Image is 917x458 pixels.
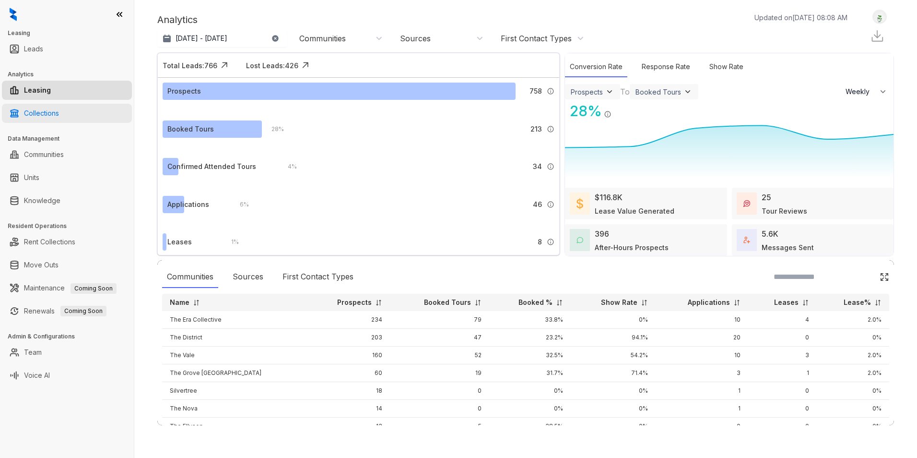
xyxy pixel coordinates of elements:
div: Booked Tours [167,124,214,134]
td: 0 [390,400,489,418]
span: Coming Soon [60,306,106,316]
td: 1 [656,382,748,400]
div: Lease Value Generated [595,206,674,216]
p: Booked % [518,298,553,307]
h3: Analytics [8,70,134,79]
td: The District [162,329,307,347]
img: sorting [874,299,882,306]
td: 19 [390,364,489,382]
li: Leads [2,39,132,59]
td: The Era Collective [162,311,307,329]
img: TourReviews [743,200,750,207]
img: LeaseValue [576,198,583,209]
td: 0% [571,418,656,435]
span: 46 [533,199,542,210]
td: 160 [307,347,389,364]
div: First Contact Types [501,33,572,44]
div: 25 [762,192,771,203]
td: 60 [307,364,389,382]
a: Communities [24,145,64,164]
div: Prospects [571,88,603,96]
div: Communities [162,266,218,288]
td: 79 [390,311,489,329]
td: 0% [571,382,656,400]
td: 0% [817,382,889,400]
td: 23.2% [489,329,571,347]
p: Name [170,298,189,307]
p: Prospects [337,298,372,307]
div: Lost Leads: 426 [246,60,298,71]
div: 1 % [222,237,239,247]
div: Sources [228,266,268,288]
td: 71.4% [571,364,656,382]
img: Info [547,201,554,208]
div: Total Leads: 766 [163,60,217,71]
td: 33.8% [489,311,571,329]
div: 5.6K [762,228,778,240]
p: Booked Tours [424,298,471,307]
td: 2.0% [817,347,889,364]
td: 3 [656,364,748,382]
div: First Contact Types [278,266,358,288]
div: Communities [299,33,346,44]
td: 10 [656,311,748,329]
img: Click Icon [880,272,889,282]
li: Collections [2,104,132,123]
li: Knowledge [2,191,132,210]
a: Voice AI [24,366,50,385]
td: 203 [307,329,389,347]
span: Coming Soon [71,283,117,294]
div: Confirmed Attended Tours [167,161,256,172]
a: Team [24,343,42,362]
a: Knowledge [24,191,60,210]
td: The Grove [GEOGRAPHIC_DATA] [162,364,307,382]
li: Rent Collections [2,232,132,252]
p: [DATE] - [DATE] [176,34,227,43]
td: 1 [748,364,817,382]
td: 0 [748,418,817,435]
img: Click Icon [298,58,313,72]
td: 234 [307,311,389,329]
a: Rent Collections [24,232,75,252]
img: AfterHoursConversations [576,237,583,244]
div: Show Rate [705,57,748,77]
li: Maintenance [2,278,132,298]
td: Silvertree [162,382,307,400]
img: UserAvatar [873,12,886,22]
td: The Nova [162,400,307,418]
td: 0% [571,311,656,329]
td: 18 [307,382,389,400]
td: 3 [748,347,817,364]
td: The Vale [162,347,307,364]
div: After-Hours Prospects [595,242,669,253]
li: Team [2,343,132,362]
td: 0% [817,329,889,347]
a: Leads [24,39,43,59]
img: Info [547,238,554,246]
td: 10 [656,347,748,364]
img: TotalFum [743,237,750,243]
img: Info [547,125,554,133]
img: Click Icon [611,102,626,116]
p: Show Rate [601,298,637,307]
div: Tour Reviews [762,206,807,216]
p: Analytics [157,12,198,27]
td: 54.2% [571,347,656,364]
td: 0% [489,400,571,418]
td: 0 [656,418,748,435]
span: 8 [538,237,542,247]
img: Info [547,163,554,170]
img: sorting [375,299,382,306]
p: Updated on [DATE] 08:08 AM [754,12,847,23]
img: Click Icon [217,58,232,72]
div: 28 % [262,124,284,134]
p: Applications [688,298,730,307]
div: 4 % [278,161,297,172]
div: Prospects [167,86,201,96]
a: RenewalsComing Soon [24,301,106,321]
td: 0 [390,382,489,400]
span: 213 [530,124,542,134]
span: 34 [533,161,542,172]
h3: Data Management [8,134,134,143]
a: Collections [24,104,59,123]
